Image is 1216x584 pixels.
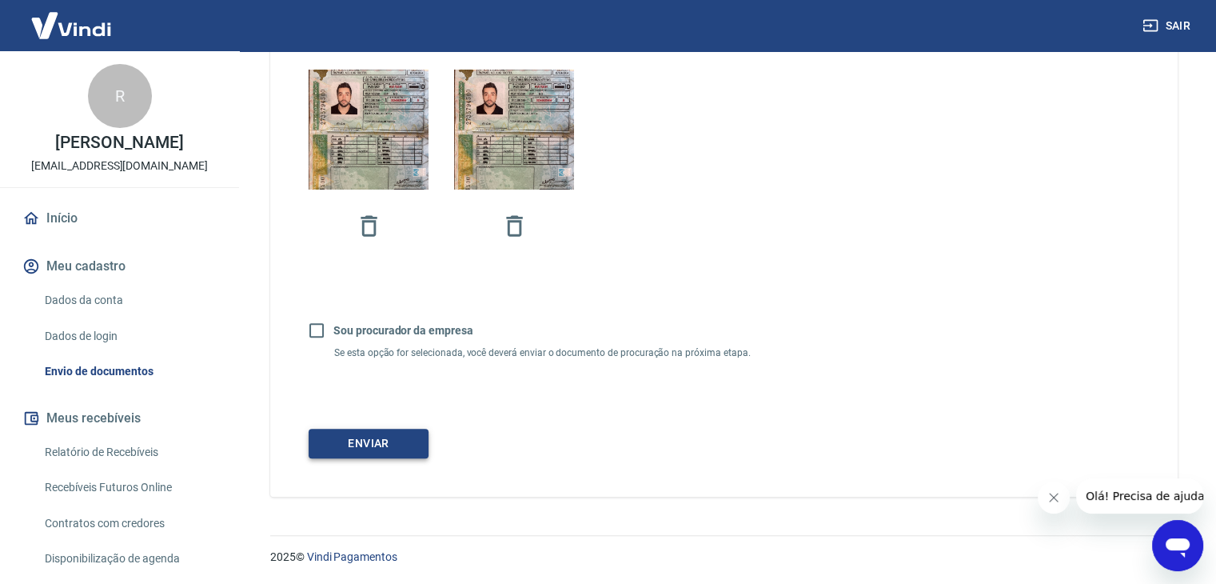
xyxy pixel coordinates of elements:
p: 2025 © [270,549,1178,566]
p: [PERSON_NAME] [55,134,183,151]
a: Recebíveis Futuros Online [38,471,220,504]
button: Sair [1139,11,1197,41]
div: R [88,64,152,128]
a: Início [19,201,220,236]
p: [EMAIL_ADDRESS][DOMAIN_NAME] [31,158,208,174]
img: Vindi [19,1,123,50]
img: Imagem anexada [309,46,429,214]
button: Meu cadastro [19,249,220,284]
button: Enviar [309,429,429,458]
b: Sou procurador da empresa [333,324,473,337]
a: Envio de documentos [38,355,220,388]
span: Olá! Precisa de ajuda? [10,11,134,24]
a: Dados da conta [38,284,220,317]
a: Dados de login [38,320,220,353]
img: Imagem anexada [454,46,574,214]
button: Meus recebíveis [19,401,220,436]
iframe: Fechar mensagem [1038,482,1070,514]
a: Relatório de Recebíveis [38,436,220,469]
a: Vindi Pagamentos [307,550,397,563]
iframe: Botão para abrir a janela de mensagens [1152,520,1203,571]
p: Se esta opção for selecionada, você deverá enviar o documento de procuração na próxima etapa. [334,347,899,358]
iframe: Mensagem da empresa [1076,478,1203,514]
a: Contratos com credores [38,507,220,540]
a: Disponibilização de agenda [38,542,220,575]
